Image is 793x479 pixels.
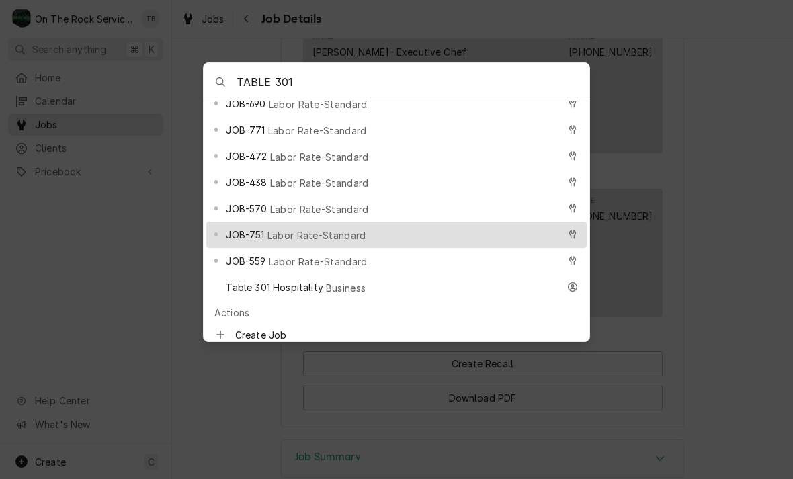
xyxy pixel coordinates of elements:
[226,123,265,137] span: JOB-771
[226,149,267,163] span: JOB-472
[270,150,369,164] span: Labor Rate-Standard
[206,303,587,322] div: Actions
[235,328,579,342] span: Create Job
[206,19,587,444] div: Suggestions
[270,202,369,216] span: Labor Rate-Standard
[226,254,265,268] span: JOB-559
[226,202,267,216] span: JOB-570
[269,97,368,112] span: Labor Rate-Standard
[326,281,366,295] span: Business
[203,62,590,342] div: Global Command Menu
[270,176,369,190] span: Labor Rate-Standard
[267,228,366,243] span: Labor Rate-Standard
[226,280,323,294] span: Table 301 Hospitality
[226,175,267,189] span: JOB-438
[269,255,368,269] span: Labor Rate-Standard
[237,63,589,101] input: Search anything
[226,228,264,242] span: JOB-751
[226,97,265,111] span: JOB-690
[268,124,367,138] span: Labor Rate-Standard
